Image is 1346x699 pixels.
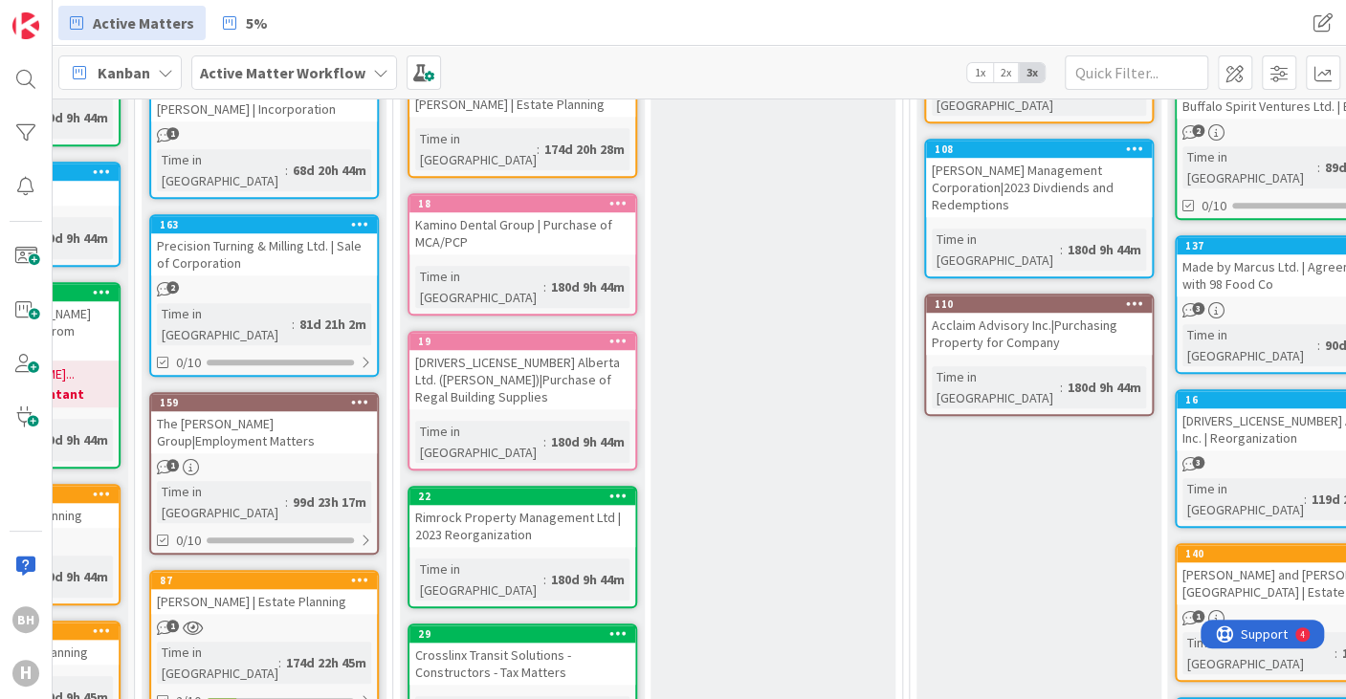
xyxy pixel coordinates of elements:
[211,6,279,40] a: 5%
[1060,239,1063,260] span: :
[418,335,635,348] div: 19
[926,295,1152,313] div: 110
[935,297,1152,311] div: 110
[149,214,379,377] a: 163Precision Turning & Milling Ltd. | Sale of CorporationTime in [GEOGRAPHIC_DATA]:81d 21h 2m0/10
[1065,55,1208,90] input: Quick Filter...
[1182,632,1335,674] div: Time in [GEOGRAPHIC_DATA]
[166,459,179,471] span: 1
[151,394,377,453] div: 159The [PERSON_NAME] Group|Employment Matters
[409,625,635,643] div: 29
[924,294,1154,416] a: 110Acclaim Advisory Inc.|Purchasing Property for CompanyTime in [GEOGRAPHIC_DATA]:180d 9h 44m
[166,127,179,140] span: 1
[40,3,87,26] span: Support
[12,12,39,39] img: Visit kanbanzone.com
[993,63,1019,82] span: 2x
[157,642,278,684] div: Time in [GEOGRAPHIC_DATA]
[409,625,635,685] div: 29Crosslinx Transit Solutions - Constructors - Tax Matters
[935,142,1152,156] div: 108
[1192,610,1204,623] span: 1
[288,491,371,513] div: 99d 23h 17m
[151,97,377,121] div: [PERSON_NAME] | Incorporation
[1182,478,1304,520] div: Time in [GEOGRAPHIC_DATA]
[546,276,629,297] div: 180d 9h 44m
[151,394,377,411] div: 159
[30,566,113,587] div: 180d 9h 44m
[540,139,629,160] div: 174d 20h 28m
[149,392,379,555] a: 159The [PERSON_NAME] Group|Employment MattersTime in [GEOGRAPHIC_DATA]:99d 23h 17m0/10
[967,63,993,82] span: 1x
[1335,643,1337,664] span: :
[93,11,194,34] span: Active Matters
[409,333,635,409] div: 19[DRIVERS_LICENSE_NUMBER] Alberta Ltd. ([PERSON_NAME])|Purchase of Regal Building Supplies
[12,606,39,633] div: BH
[1317,157,1320,178] span: :
[246,11,268,34] span: 5%
[1019,63,1045,82] span: 3x
[1182,146,1317,188] div: Time in [GEOGRAPHIC_DATA]
[409,92,635,117] div: [PERSON_NAME] | Estate Planning
[926,141,1152,217] div: 108[PERSON_NAME] Management Corporation|2023 Divdiends and Redemptions
[58,6,206,40] a: Active Matters
[409,195,635,212] div: 18
[926,313,1152,355] div: Acclaim Advisory Inc.|Purchasing Property for Company
[408,486,637,608] a: 22Rimrock Property Management Ltd | 2023 ReorganizationTime in [GEOGRAPHIC_DATA]:180d 9h 44m
[415,266,543,308] div: Time in [GEOGRAPHIC_DATA]
[1202,196,1226,216] span: 0/10
[281,652,371,673] div: 174d 22h 45m
[157,481,285,523] div: Time in [GEOGRAPHIC_DATA]
[278,652,281,673] span: :
[30,107,113,128] div: 180d 9h 44m
[409,350,635,409] div: [DRIVERS_LICENSE_NUMBER] Alberta Ltd. ([PERSON_NAME])|Purchase of Regal Building Supplies
[1063,239,1146,260] div: 180d 9h 44m
[160,396,377,409] div: 159
[418,490,635,503] div: 22
[1192,456,1204,469] span: 3
[149,77,379,199] a: [PERSON_NAME] | IncorporationTime in [GEOGRAPHIC_DATA]:68d 20h 44m
[30,228,113,249] div: 180d 9h 44m
[1304,489,1307,510] span: :
[157,303,292,345] div: Time in [GEOGRAPHIC_DATA]
[151,216,377,275] div: 163Precision Turning & Milling Ltd. | Sale of Corporation
[200,63,365,82] b: Active Matter Workflow
[1192,302,1204,315] span: 3
[924,139,1154,278] a: 108[PERSON_NAME] Management Corporation|2023 Divdiends and RedemptionsTime in [GEOGRAPHIC_DATA]:1...
[295,314,371,335] div: 81d 21h 2m
[409,505,635,547] div: Rimrock Property Management Ltd | 2023 Reorganization
[151,589,377,614] div: [PERSON_NAME] | Estate Planning
[409,643,635,685] div: Crosslinx Transit Solutions - Constructors - Tax Matters
[160,218,377,231] div: 163
[98,61,150,84] span: Kanban
[543,569,546,590] span: :
[151,572,377,589] div: 87
[409,195,635,254] div: 18Kamino Dental Group | Purchase of MCA/PCP
[418,197,635,210] div: 18
[408,193,637,316] a: 18Kamino Dental Group | Purchase of MCA/PCPTime in [GEOGRAPHIC_DATA]:180d 9h 44m
[926,141,1152,158] div: 108
[151,411,377,453] div: The [PERSON_NAME] Group|Employment Matters
[409,212,635,254] div: Kamino Dental Group | Purchase of MCA/PCP
[160,574,377,587] div: 87
[1192,124,1204,137] span: 2
[151,233,377,275] div: Precision Turning & Milling Ltd. | Sale of Corporation
[1063,377,1146,398] div: 180d 9h 44m
[543,431,546,452] span: :
[932,229,1060,271] div: Time in [GEOGRAPHIC_DATA]
[1182,324,1317,366] div: Time in [GEOGRAPHIC_DATA]
[926,158,1152,217] div: [PERSON_NAME] Management Corporation|2023 Divdiends and Redemptions
[543,276,546,297] span: :
[418,627,635,641] div: 29
[176,353,201,373] span: 0/10
[285,491,288,513] span: :
[409,488,635,547] div: 22Rimrock Property Management Ltd | 2023 Reorganization
[288,160,371,181] div: 68d 20h 44m
[415,558,543,601] div: Time in [GEOGRAPHIC_DATA]
[546,569,629,590] div: 180d 9h 44m
[546,431,629,452] div: 180d 9h 44m
[932,366,1060,408] div: Time in [GEOGRAPHIC_DATA]
[926,295,1152,355] div: 110Acclaim Advisory Inc.|Purchasing Property for Company
[151,572,377,614] div: 87[PERSON_NAME] | Estate Planning
[537,139,540,160] span: :
[415,128,537,170] div: Time in [GEOGRAPHIC_DATA]
[409,488,635,505] div: 22
[1317,335,1320,356] span: :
